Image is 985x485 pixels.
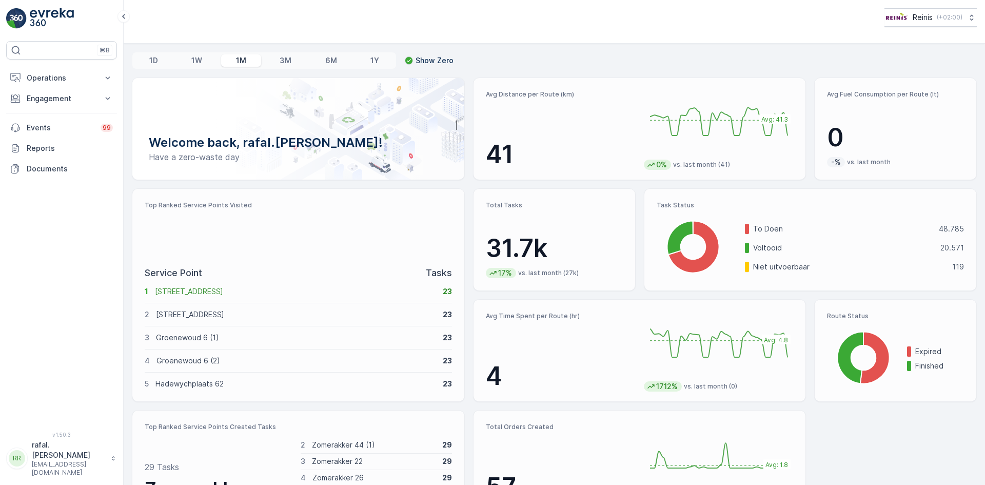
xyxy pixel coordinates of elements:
p: 2 [301,440,305,450]
p: vs. last month (0) [684,382,737,391]
p: 1M [236,55,246,66]
p: 31.7k [486,233,623,264]
button: Operations [6,68,117,88]
p: 41 [486,139,636,170]
img: Reinis-Logo-Vrijstaand_Tekengebied-1-copy2_aBO4n7j.png [884,12,909,23]
p: Have a zero-waste day [149,151,448,163]
p: Total Orders Created [486,423,636,431]
p: vs. last month (41) [673,161,730,169]
p: Task Status [657,201,964,209]
p: 23 [443,356,452,366]
p: Top Ranked Service Points Visited [145,201,452,209]
p: 29 [442,456,452,467]
p: Top Ranked Service Points Created Tasks [145,423,452,431]
p: Show Zero [416,55,454,66]
p: 23 [443,379,452,389]
p: 119 [952,262,964,272]
p: 3 [301,456,305,467]
p: Expired [915,346,964,357]
p: Reinis [913,12,933,23]
button: Engagement [6,88,117,109]
p: 48.785 [939,224,964,234]
p: Tasks [426,266,452,280]
p: Route Status [827,312,964,320]
button: RRrafal.[PERSON_NAME][EMAIL_ADDRESS][DOMAIN_NAME] [6,440,117,477]
p: 23 [443,309,452,320]
p: 29 [442,473,452,483]
p: [STREET_ADDRESS] [156,309,436,320]
img: logo_light-DOdMpM7g.png [30,8,74,29]
p: Avg Time Spent per Route (hr) [486,312,636,320]
p: Avg Distance per Route (km) [486,90,636,99]
p: 99 [103,124,111,132]
p: To Doen [753,224,932,234]
p: 4 [486,361,636,392]
a: Reports [6,138,117,159]
p: 3M [280,55,291,66]
p: Zomerakker 44 (1) [312,440,436,450]
p: [EMAIL_ADDRESS][DOMAIN_NAME] [32,460,106,477]
p: 23 [443,286,452,297]
p: 29 [442,440,452,450]
p: rafal.[PERSON_NAME] [32,440,106,460]
p: 17% [497,268,513,278]
p: ⌘B [100,46,110,54]
p: 0 [827,122,964,153]
p: 5 [145,379,149,389]
p: Total Tasks [486,201,623,209]
p: Welcome back, rafal.[PERSON_NAME]! [149,134,448,151]
p: 20.571 [940,243,964,253]
p: ( +02:00 ) [937,13,962,22]
p: 0% [655,160,668,170]
p: vs. last month (27k) [518,269,579,277]
p: Events [27,123,94,133]
p: 2 [145,309,149,320]
p: 4 [301,473,306,483]
div: RR [9,450,25,467]
p: 6M [325,55,337,66]
p: 4 [145,356,150,366]
p: 1D [149,55,158,66]
p: 1W [191,55,202,66]
a: Events99 [6,118,117,138]
p: Voltooid [753,243,934,253]
p: Finished [915,361,964,371]
p: Groenewoud 6 (2) [156,356,436,366]
p: -% [830,157,842,167]
p: Service Point [145,266,202,280]
p: 1712% [655,381,679,392]
p: 1 [145,286,148,297]
p: Documents [27,164,113,174]
span: v 1.50.3 [6,432,117,438]
p: 3 [145,333,149,343]
p: Operations [27,73,96,83]
p: vs. last month [847,158,891,166]
p: 1Y [370,55,379,66]
p: Avg Fuel Consumption per Route (lt) [827,90,964,99]
p: Engagement [27,93,96,104]
img: logo [6,8,27,29]
p: Hadewychplaats 62 [155,379,436,389]
p: Niet uitvoerbaar [753,262,945,272]
button: Reinis(+02:00) [884,8,977,27]
a: Documents [6,159,117,179]
p: Zomerakker 26 [312,473,436,483]
p: Groenewoud 6 (1) [156,333,436,343]
p: [STREET_ADDRESS] [155,286,436,297]
p: 29 Tasks [145,461,179,473]
p: Zomerakker 22 [312,456,436,467]
p: Reports [27,143,113,153]
p: 23 [443,333,452,343]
